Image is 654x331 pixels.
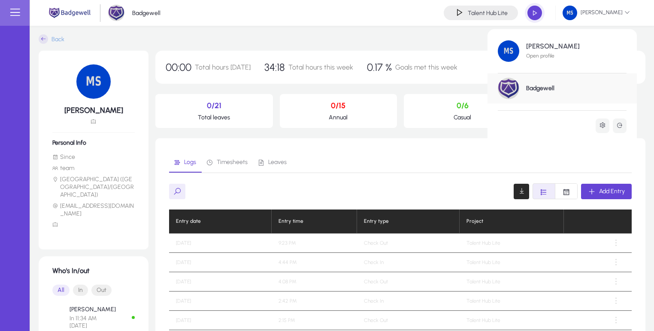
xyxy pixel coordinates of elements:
h1: [PERSON_NAME] [526,43,580,50]
h1: Badgewell [526,85,554,92]
img: mahmoud [498,40,519,62]
p: Open profile [526,52,580,60]
img: Badgewell [498,78,519,99]
a: [PERSON_NAME]Open profile [487,36,637,66]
